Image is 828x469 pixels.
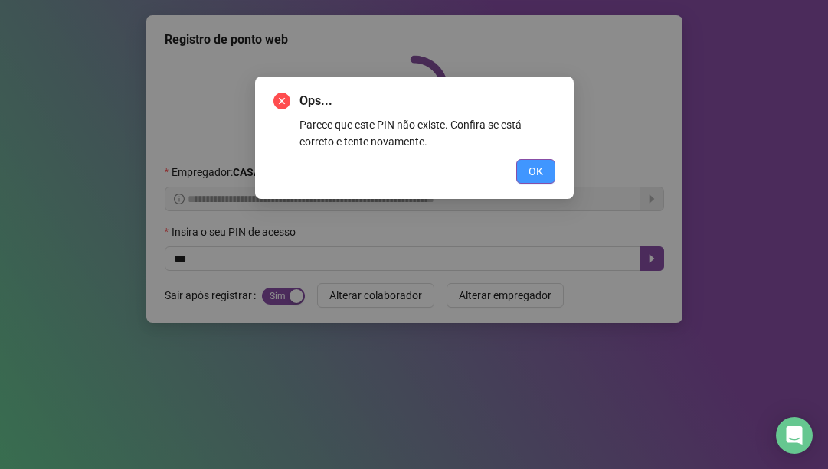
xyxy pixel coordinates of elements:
span: OK [529,163,543,180]
div: Open Intercom Messenger [776,417,813,454]
span: Ops... [299,92,555,110]
button: OK [516,159,555,184]
div: Parece que este PIN não existe. Confira se está correto e tente novamente. [299,116,555,150]
span: close-circle [273,93,290,109]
